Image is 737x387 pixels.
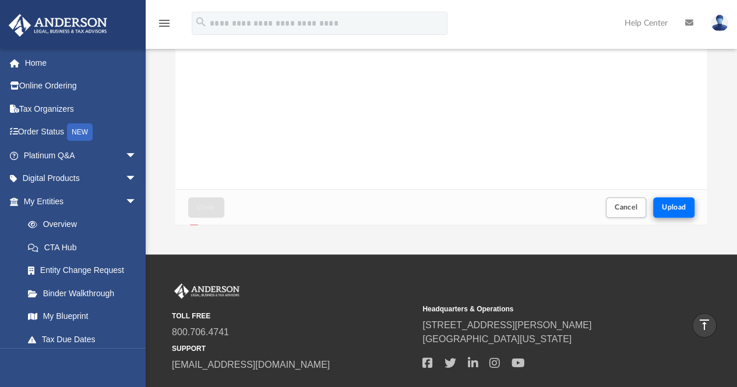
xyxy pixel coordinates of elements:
[16,259,154,282] a: Entity Change Request
[606,197,647,218] button: Cancel
[711,15,728,31] img: User Pic
[653,197,695,218] button: Upload
[16,305,149,328] a: My Blueprint
[16,236,154,259] a: CTA Hub
[172,327,229,337] a: 800.706.4741
[8,190,154,213] a: My Entitiesarrow_drop_down
[8,120,154,144] a: Order StatusNEW
[8,74,154,98] a: Online Ordering
[662,204,686,211] span: Upload
[8,51,154,74] a: Home
[157,22,171,30] a: menu
[5,14,111,37] img: Anderson Advisors Platinum Portal
[125,144,149,168] span: arrow_drop_down
[188,197,224,218] button: Close
[16,213,154,236] a: Overview
[195,16,207,29] i: search
[172,360,330,370] a: [EMAIL_ADDRESS][DOMAIN_NAME]
[692,313,717,338] a: vertical_align_top
[8,167,154,190] a: Digital Productsarrow_drop_down
[8,97,154,120] a: Tax Organizers
[16,328,154,351] a: Tax Due Dates
[172,343,414,354] small: SUPPORT
[615,204,638,211] span: Cancel
[157,16,171,30] i: menu
[8,144,154,167] a: Platinum Q&Aarrow_drop_down
[197,204,216,211] span: Close
[67,123,93,141] div: NEW
[172,283,242,299] img: Anderson Advisors Platinum Portal
[125,190,149,214] span: arrow_drop_down
[697,318,711,332] i: vertical_align_top
[125,167,149,191] span: arrow_drop_down
[172,311,414,321] small: TOLL FREE
[422,320,591,330] a: [STREET_ADDRESS][PERSON_NAME]
[422,334,572,344] a: [GEOGRAPHIC_DATA][US_STATE]
[16,282,154,305] a: Binder Walkthrough
[422,304,665,314] small: Headquarters & Operations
